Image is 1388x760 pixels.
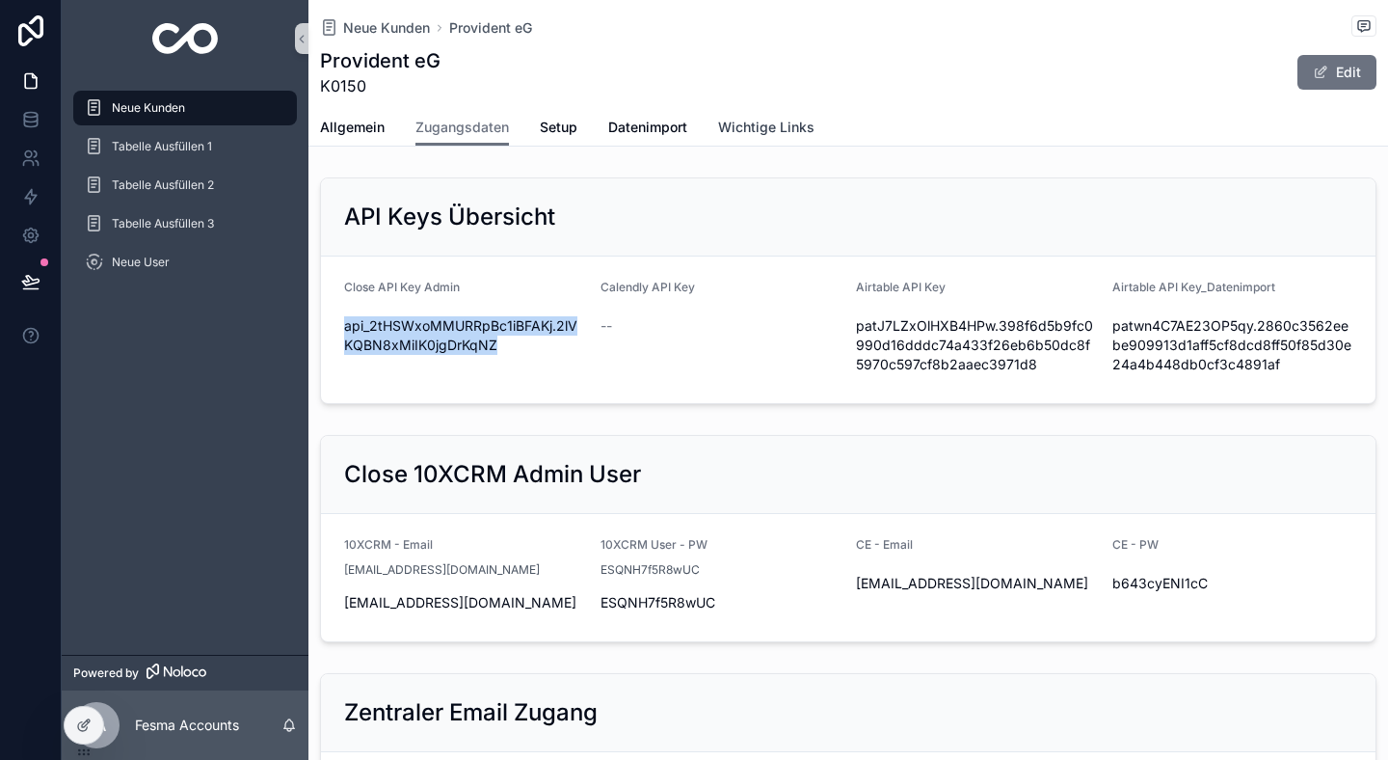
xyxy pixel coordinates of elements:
[344,593,585,612] span: [EMAIL_ADDRESS][DOMAIN_NAME]
[344,459,641,490] h2: Close 10XCRM Admin User
[344,316,585,355] span: api_2tHSWxoMMURRpBc1iBFAKj.2lVKQBN8xMiIK0jgDrKqNZ
[1112,537,1159,552] span: CE - PW
[344,697,598,728] h2: Zentraler Email Zugang
[152,23,219,54] img: App logo
[344,537,433,552] span: 10XCRM - Email
[62,655,308,691] a: Powered by
[601,562,700,578] span: ESQNH7f5R8wUC
[73,168,297,203] a: Tabelle Ausfüllen 2
[73,665,139,681] span: Powered by
[112,255,170,270] span: Neue User
[540,118,577,137] span: Setup
[344,280,460,294] span: Close API Key Admin
[608,110,687,149] a: Datenimport
[1112,316,1353,374] span: patwn4C7AE23OP5qy.2860c3562eebe909913d1aff5cf8dcd8ff50f85d30e24a4b448db0cf3c4891af
[320,47,440,74] h1: Provident eG
[601,316,612,336] span: --
[320,74,440,97] span: K0150
[135,716,239,735] p: Fesma Accounts
[343,18,430,38] span: Neue Kunden
[320,18,430,38] a: Neue Kunden
[344,202,555,232] h2: API Keys Übersicht
[449,18,532,38] a: Provident eG
[112,139,212,154] span: Tabelle Ausfüllen 1
[856,537,913,552] span: CE - Email
[415,110,509,147] a: Zugangsdaten
[73,206,297,241] a: Tabelle Ausfüllen 3
[320,118,385,137] span: Allgemein
[608,118,687,137] span: Datenimport
[601,537,707,552] span: 10XCRM User - PW
[856,316,1097,374] span: patJ7LZxOlHXB4HPw.398f6d5b9fc0990d16dddc74a433f26eb6b50dc8f5970c597cf8b2aaec3971d8
[73,91,297,125] a: Neue Kunden
[856,574,1097,593] span: [EMAIL_ADDRESS][DOMAIN_NAME]
[112,177,214,193] span: Tabelle Ausfüllen 2
[73,245,297,280] a: Neue User
[540,110,577,149] a: Setup
[1112,574,1353,593] span: b643cyENI1cC
[1297,55,1376,90] button: Edit
[62,77,308,305] div: scrollable content
[718,118,814,137] span: Wichtige Links
[601,593,841,612] span: ESQNH7f5R8wUC
[112,216,214,231] span: Tabelle Ausfüllen 3
[73,129,297,164] a: Tabelle Ausfüllen 1
[856,280,946,294] span: Airtable API Key
[1112,280,1275,294] span: Airtable API Key_Datenimport
[112,100,185,116] span: Neue Kunden
[415,118,509,137] span: Zugangsdaten
[344,562,540,578] span: [EMAIL_ADDRESS][DOMAIN_NAME]
[601,280,695,294] span: Calendly API Key
[718,110,814,149] a: Wichtige Links
[320,110,385,149] a: Allgemein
